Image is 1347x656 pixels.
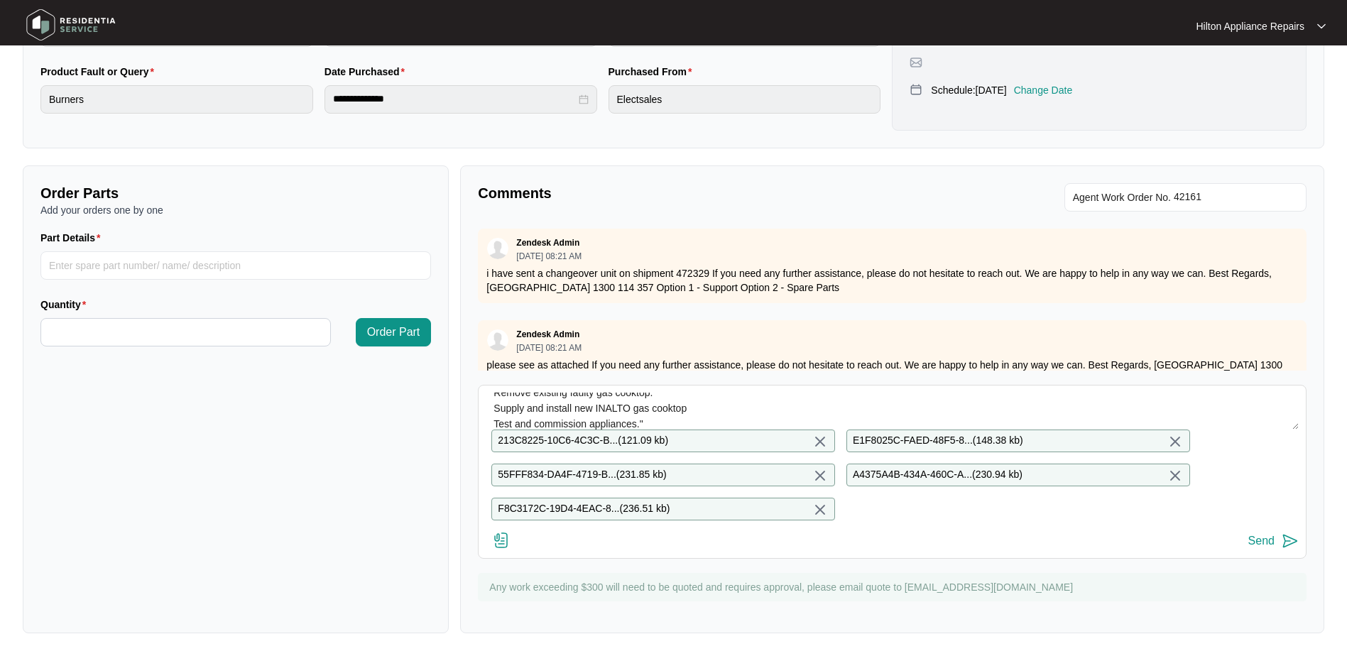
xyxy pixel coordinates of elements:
[1248,532,1299,551] button: Send
[853,433,1023,449] p: E1F8025C-FAED-48F5-8... ( 148.38 kb )
[853,467,1022,483] p: A4375A4B-434A-460C-A... ( 230.94 kb )
[516,344,582,352] p: [DATE] 08:21 AM
[516,252,582,261] p: [DATE] 08:21 AM
[40,231,107,245] label: Part Details
[812,467,829,484] img: close
[367,324,420,341] span: Order Part
[487,329,508,351] img: user.svg
[812,433,829,450] img: close
[516,237,579,248] p: Zendesk Admin
[40,251,431,280] input: Part Details
[40,65,160,79] label: Product Fault or Query
[1073,189,1171,206] span: Agent Work Order No.
[493,532,510,549] img: file-attachment-doc.svg
[1317,23,1326,30] img: dropdown arrow
[40,183,431,203] p: Order Parts
[498,501,670,517] p: F8C3172C-19D4-4EAC-8... ( 236.51 kb )
[21,4,121,46] img: residentia service logo
[1248,535,1275,547] div: Send
[40,85,313,114] input: Product Fault or Query
[910,56,922,69] img: map-pin
[40,203,431,217] p: Add your orders one by one
[812,501,829,518] img: close
[1196,19,1304,33] p: Hilton Appliance Repairs
[910,83,922,96] img: map-pin
[486,393,1299,430] textarea: Gas Tech notes: "Attended property for gas cooktop replacement. Remove existing faulty gas cookto...
[478,183,882,203] p: Comments
[41,319,330,346] input: Quantity
[931,83,1006,97] p: Schedule: [DATE]
[487,238,508,259] img: user.svg
[486,358,1298,386] p: please see as attached If you need any further assistance, please do not hesitate to reach out. W...
[498,467,666,483] p: 55FFF834-DA4F-4719-B... ( 231.85 kb )
[489,580,1299,594] p: Any work exceeding $300 will need to be quoted and requires approval, please email quote to [EMAI...
[609,65,698,79] label: Purchased From
[1167,433,1184,450] img: close
[516,329,579,340] p: Zendesk Admin
[486,266,1298,295] p: i have sent a changeover unit on shipment 472329 If you need any further assistance, please do no...
[1014,83,1073,97] p: Change Date
[1282,532,1299,550] img: send-icon.svg
[1174,189,1298,206] input: Add Agent Work Order No.
[609,85,881,114] input: Purchased From
[356,318,432,346] button: Order Part
[333,92,576,106] input: Date Purchased
[498,433,668,449] p: 213C8225-10C6-4C3C-B... ( 121.09 kb )
[325,65,410,79] label: Date Purchased
[1167,467,1184,484] img: close
[40,297,92,312] label: Quantity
